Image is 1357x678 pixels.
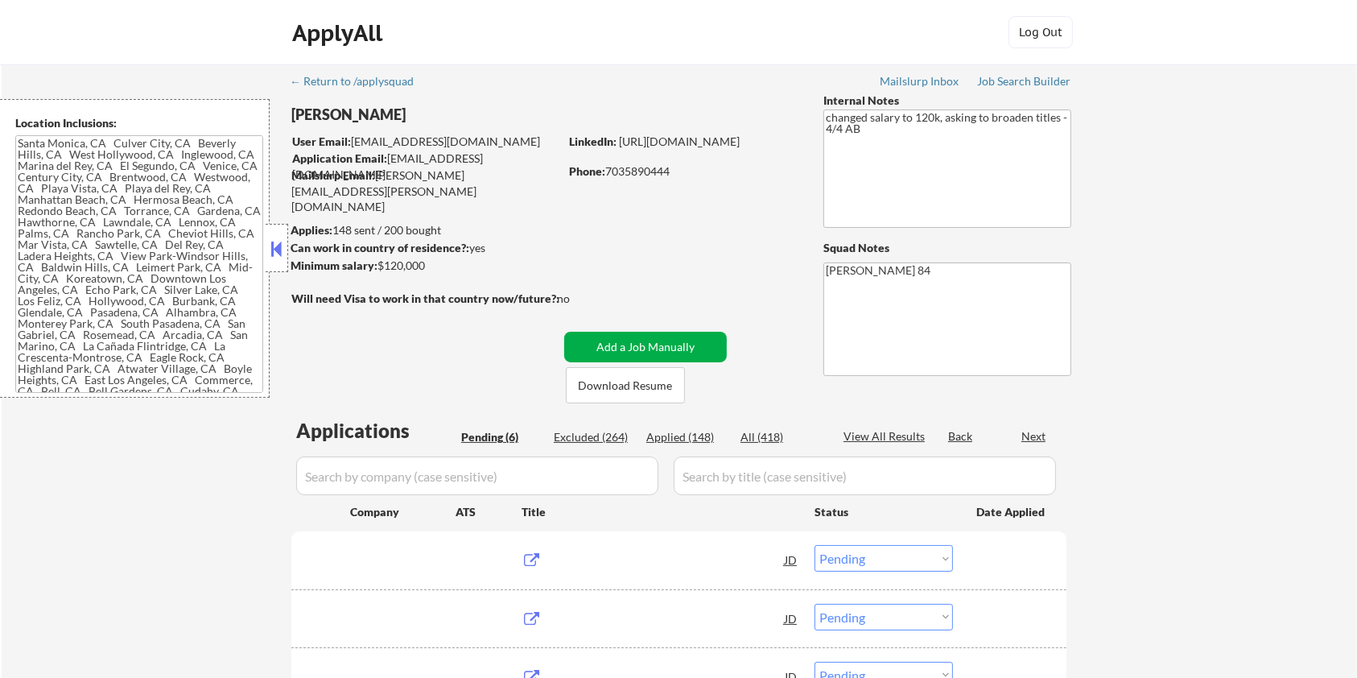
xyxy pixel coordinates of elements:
[554,429,634,445] div: Excluded (264)
[15,115,263,131] div: Location Inclusions:
[292,151,559,182] div: [EMAIL_ADDRESS][DOMAIN_NAME]
[522,504,799,520] div: Title
[292,151,387,165] strong: Application Email:
[350,504,456,520] div: Company
[566,367,685,403] button: Download Resume
[557,291,603,307] div: no
[291,258,559,274] div: $120,000
[977,75,1071,91] a: Job Search Builder
[292,134,559,150] div: [EMAIL_ADDRESS][DOMAIN_NAME]
[569,164,605,178] strong: Phone:
[296,421,456,440] div: Applications
[880,76,960,87] div: Mailslurp Inbox
[783,604,799,633] div: JD
[783,545,799,574] div: JD
[292,19,387,47] div: ApplyAll
[1021,428,1047,444] div: Next
[674,457,1056,495] input: Search by title (case sensitive)
[843,428,930,444] div: View All Results
[290,76,429,87] div: ← Return to /applysquad
[292,134,351,148] strong: User Email:
[880,75,960,91] a: Mailslurp Inbox
[291,258,377,272] strong: Minimum salary:
[291,167,559,215] div: [PERSON_NAME][EMAIL_ADDRESS][PERSON_NAME][DOMAIN_NAME]
[291,222,559,238] div: 148 sent / 200 bought
[291,223,332,237] strong: Applies:
[296,457,658,495] input: Search by company (case sensitive)
[564,332,727,362] button: Add a Job Manually
[291,291,559,305] strong: Will need Visa to work in that country now/future?:
[976,504,1047,520] div: Date Applied
[1008,16,1073,48] button: Log Out
[948,428,974,444] div: Back
[461,429,542,445] div: Pending (6)
[291,240,554,256] div: yes
[291,105,622,125] div: [PERSON_NAME]
[456,504,522,520] div: ATS
[823,240,1071,256] div: Squad Notes
[815,497,953,526] div: Status
[569,134,617,148] strong: LinkedIn:
[977,76,1071,87] div: Job Search Builder
[569,163,797,180] div: 7035890444
[291,241,469,254] strong: Can work in country of residence?:
[290,75,429,91] a: ← Return to /applysquad
[823,93,1071,109] div: Internal Notes
[291,168,375,182] strong: Mailslurp Email:
[740,429,821,445] div: All (418)
[619,134,740,148] a: [URL][DOMAIN_NAME]
[646,429,727,445] div: Applied (148)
